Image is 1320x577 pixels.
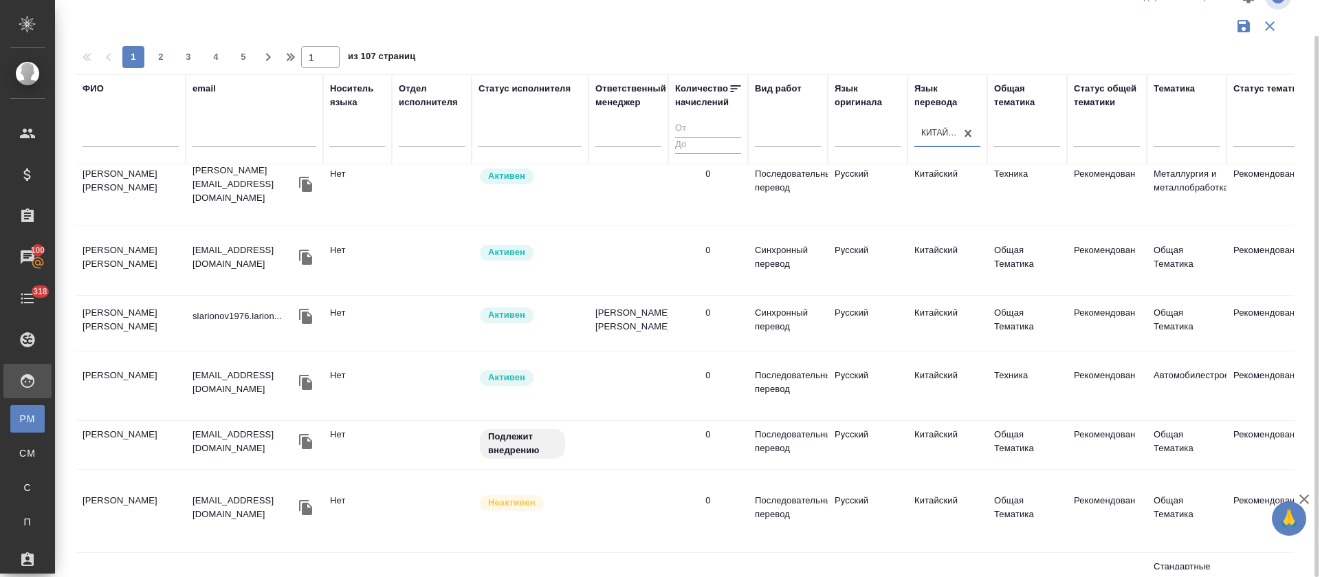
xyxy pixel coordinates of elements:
div: 0 [705,428,710,442]
td: Автомобилестроение [1147,362,1226,410]
td: Нет [323,237,392,285]
td: Синхронный перевод [748,237,828,285]
a: С [10,474,45,501]
p: [PERSON_NAME][EMAIL_ADDRESS][DOMAIN_NAME] [192,164,296,205]
span: 318 [25,285,56,298]
a: П [10,508,45,536]
td: Русский [828,299,907,347]
td: Последовательный перевод [748,487,828,535]
td: Китайский [907,487,987,535]
td: Общая Тематика [1147,299,1226,347]
td: [PERSON_NAME] [PERSON_NAME] [76,237,186,285]
td: [PERSON_NAME] [76,362,186,410]
td: Китайский [907,299,987,347]
td: Нет [323,160,392,208]
div: Носитель языка [330,82,385,109]
div: Тематика [1154,82,1195,96]
button: 2 [150,46,172,68]
div: Количество начислений [675,82,729,109]
td: Общая Тематика [987,299,1067,347]
input: От [675,120,741,138]
button: Сохранить фильтры [1231,13,1257,39]
td: Русский [828,237,907,285]
td: Техника [987,362,1067,410]
td: Синхронный перевод [748,299,828,347]
td: [PERSON_NAME] [76,421,186,469]
span: PM [17,412,38,426]
button: Скопировать [296,497,316,518]
td: Рекомендован [1067,362,1147,410]
td: Техника [987,160,1067,208]
div: Общая тематика [994,82,1060,109]
div: 0 [705,369,710,382]
div: Вид работ [755,82,802,96]
td: Металлургия и металлобработка [1147,160,1226,208]
div: Свежая кровь: на первые 3 заказа по тематике ставь редактора и фиксируй оценки [478,428,582,460]
span: 100 [23,243,54,257]
p: [EMAIL_ADDRESS][DOMAIN_NAME] [192,428,296,455]
div: Отдел исполнителя [399,82,465,109]
td: Нет [323,421,392,469]
span: CM [17,446,38,460]
a: CM [10,439,45,467]
td: Общая Тематика [1147,237,1226,285]
a: 318 [3,281,52,316]
button: 4 [205,46,227,68]
div: 0 [705,306,710,320]
td: Общая Тематика [1147,487,1226,535]
button: Сбросить фильтры [1257,13,1283,39]
p: slarionov1976.larion... [192,309,282,323]
td: Нет [323,299,392,347]
p: [EMAIL_ADDRESS][DOMAIN_NAME] [192,243,296,271]
td: Нет [323,487,392,535]
button: Скопировать [296,372,316,393]
div: Рядовой исполнитель: назначай с учетом рейтинга [478,369,582,387]
td: Китайский [907,160,987,208]
button: Скопировать [296,306,316,327]
div: Язык оригинала [835,82,901,109]
p: Неактивен [488,496,536,510]
td: Русский [828,362,907,410]
td: Последовательный перевод [748,421,828,469]
p: Активен [488,308,525,322]
td: Китайский [907,237,987,285]
button: Скопировать [296,174,316,195]
a: 100 [3,240,52,274]
div: 0 [705,167,710,181]
td: Рекомендован [1067,237,1147,285]
div: Статус общей тематики [1074,82,1140,109]
div: 0 [705,243,710,257]
input: До [675,137,741,154]
p: Активен [488,246,525,259]
div: ФИО [82,82,104,96]
button: Скопировать [296,247,316,268]
td: Общая Тематика [987,421,1067,469]
td: Общая Тематика [987,487,1067,535]
td: [PERSON_NAME] [76,487,186,535]
td: Нет [323,362,392,410]
p: Активен [488,371,525,384]
p: Активен [488,169,525,183]
span: С [17,481,38,494]
button: 🙏 [1272,501,1306,536]
td: Последовательный перевод [748,160,828,208]
span: П [17,515,38,529]
td: [PERSON_NAME] [PERSON_NAME] [76,299,186,347]
div: Ответственный менеджер [595,82,666,109]
button: Скопировать [296,431,316,452]
span: 4 [205,50,227,64]
div: Китайский [921,128,957,140]
div: Язык перевода [914,82,980,109]
span: 🙏 [1277,504,1301,533]
div: Статус тематики [1233,82,1308,96]
div: 0 [705,494,710,508]
td: Общая Тематика [1147,421,1226,469]
button: 3 [177,46,199,68]
div: Рядовой исполнитель: назначай с учетом рейтинга [478,167,582,186]
p: Подлежит внедрению [488,430,557,457]
span: 2 [150,50,172,64]
div: Рядовой исполнитель: назначай с учетом рейтинга [478,306,582,325]
td: Рекомендован [1067,421,1147,469]
td: Общая Тематика [987,237,1067,285]
a: PM [10,405,45,433]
